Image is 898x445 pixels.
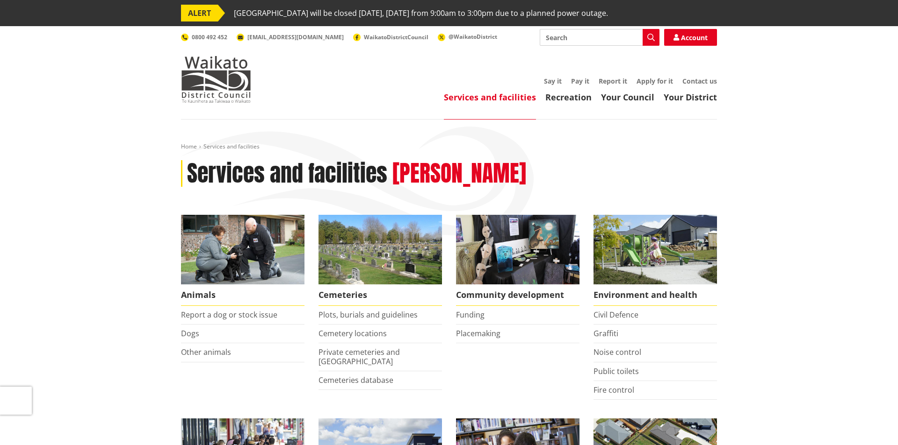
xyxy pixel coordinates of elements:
a: @WaikatoDistrict [438,33,497,41]
a: Funding [456,310,485,320]
span: WaikatoDistrictCouncil [364,33,428,41]
span: @WaikatoDistrict [449,33,497,41]
a: Report it [599,77,627,85]
a: Services and facilities [444,92,536,103]
img: New housing in Pokeno [594,215,717,284]
span: 0800 492 452 [192,33,227,41]
a: Home [181,142,197,150]
a: 0800 492 452 [181,33,227,41]
a: WaikatoDistrictCouncil [353,33,428,41]
h2: [PERSON_NAME] [392,160,526,187]
a: Contact us [682,77,717,85]
a: Dogs [181,328,199,339]
a: Report a dog or stock issue [181,310,277,320]
a: Your District [664,92,717,103]
a: Account [664,29,717,46]
img: Matariki Travelling Suitcase Art Exhibition [456,215,579,284]
a: Pay it [571,77,589,85]
span: Services and facilities [203,142,260,150]
input: Search input [540,29,659,46]
a: Cemeteries database [319,375,393,385]
img: Waikato District Council - Te Kaunihera aa Takiwaa o Waikato [181,56,251,103]
nav: breadcrumb [181,143,717,151]
img: Animal Control [181,215,304,284]
a: Public toilets [594,366,639,376]
a: Cemetery locations [319,328,387,339]
a: Apply for it [637,77,673,85]
span: ALERT [181,5,218,21]
img: Huntly Cemetery [319,215,442,284]
h1: Services and facilities [187,160,387,187]
a: Other animals [181,347,231,357]
a: [EMAIL_ADDRESS][DOMAIN_NAME] [237,33,344,41]
a: Matariki Travelling Suitcase Art Exhibition Community development [456,215,579,306]
a: Graffiti [594,328,618,339]
a: Civil Defence [594,310,638,320]
span: Community development [456,284,579,306]
a: Private cemeteries and [GEOGRAPHIC_DATA] [319,347,400,366]
span: [GEOGRAPHIC_DATA] will be closed [DATE], [DATE] from 9:00am to 3:00pm due to a planned power outage. [234,5,608,21]
a: Huntly Cemetery Cemeteries [319,215,442,306]
a: Waikato District Council Animal Control team Animals [181,215,304,306]
a: Your Council [601,92,654,103]
span: Cemeteries [319,284,442,306]
a: Fire control [594,385,634,395]
a: Placemaking [456,328,500,339]
a: New housing in Pokeno Environment and health [594,215,717,306]
a: Noise control [594,347,641,357]
span: [EMAIL_ADDRESS][DOMAIN_NAME] [247,33,344,41]
span: Environment and health [594,284,717,306]
a: Plots, burials and guidelines [319,310,418,320]
a: Say it [544,77,562,85]
span: Animals [181,284,304,306]
a: Recreation [545,92,592,103]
